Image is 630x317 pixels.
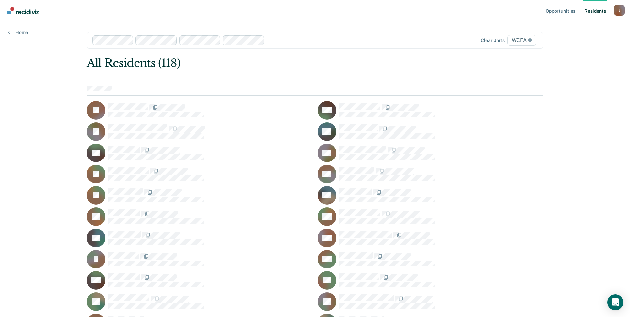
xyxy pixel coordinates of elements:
img: Recidiviz [7,7,39,14]
a: Home [8,29,28,35]
button: Profile dropdown button [614,5,625,16]
span: WCFA [507,35,536,46]
div: t [614,5,625,16]
div: Open Intercom Messenger [607,294,623,310]
div: All Residents (118) [87,56,452,70]
div: Clear units [481,38,505,43]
